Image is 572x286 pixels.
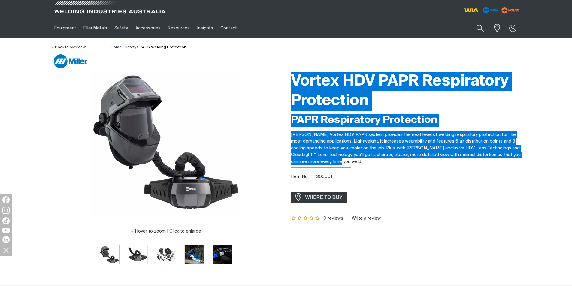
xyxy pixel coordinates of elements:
[111,45,122,49] a: Home
[462,21,490,35] input: Product name or item number...
[125,45,136,49] a: Safety
[2,217,10,224] img: TikTok
[100,245,119,264] img: Vortex HDV PAPR System
[51,45,86,49] a: Back to overview of PAPR Welding Protection
[128,245,148,264] button: Go to slide 2
[2,196,10,203] img: Facebook
[213,245,232,264] button: Go to slide 5
[291,131,522,165] p: [PERSON_NAME] Vortex HDV PAPR system provides the next level of welding respiratory protection fo...
[80,18,111,38] a: Filler Metals
[111,44,186,50] nav: Breadcrumb
[127,228,205,235] button: Hover to zoom | Click to enlarge
[291,72,522,111] h1: Vortex HDV PAPR Respiratory Protection
[91,69,241,219] img: Vortex HDV PAPR System
[213,245,232,264] img: Vortex HDV PAPR System
[291,114,522,127] h2: PAPR Respiratory Protection
[291,173,315,180] span: Item No.
[316,174,332,179] span: 305001
[301,193,347,202] span: WHERE TO BUY
[2,228,10,233] img: YouTube
[100,245,120,264] button: Go to slide 1
[185,245,204,264] img: Vortex HDV PAPR System
[156,245,176,264] img: Vortex HDV PAPR System
[2,207,10,214] img: Instagram
[347,216,381,221] a: Write a review
[2,236,10,243] img: LinkedIn
[128,245,147,264] img: Vortex HDV PAPR System
[51,18,404,38] nav: Main
[323,216,343,221] span: 0 reviews
[111,18,132,38] a: Safety
[164,18,193,38] a: Resources
[184,245,204,264] button: Go to slide 4
[291,216,320,221] span: Rating: {0}
[132,18,164,38] a: Accessories
[193,18,216,38] a: Insights
[217,18,241,38] a: Contact
[500,6,522,15] img: miller
[1,245,11,255] img: hide socials
[140,45,186,49] a: PAPR Welding Protection
[51,18,80,38] a: Equipment
[291,192,347,203] a: WHERE TO BUY
[470,21,490,35] button: Search products
[156,245,176,264] button: Go to slide 3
